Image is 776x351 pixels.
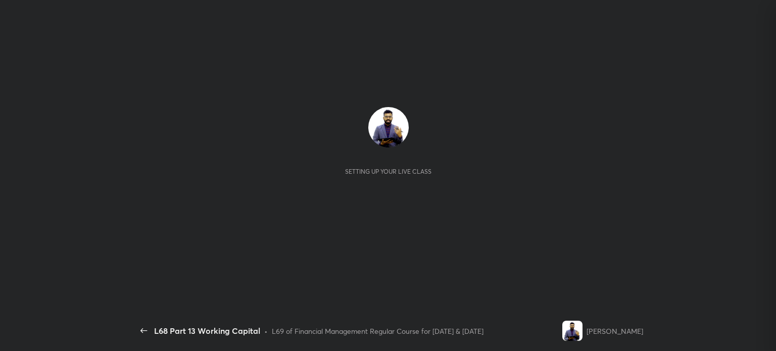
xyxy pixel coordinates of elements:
div: • [264,326,268,336]
div: L68 Part 13 Working Capital [154,325,260,337]
img: 78d879e9ade943c4a63fa74a256d960a.jpg [368,107,409,147]
div: L69 of Financial Management Regular Course for [DATE] & [DATE] [272,326,483,336]
div: [PERSON_NAME] [587,326,643,336]
img: 78d879e9ade943c4a63fa74a256d960a.jpg [562,321,583,341]
div: Setting up your live class [345,168,431,175]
